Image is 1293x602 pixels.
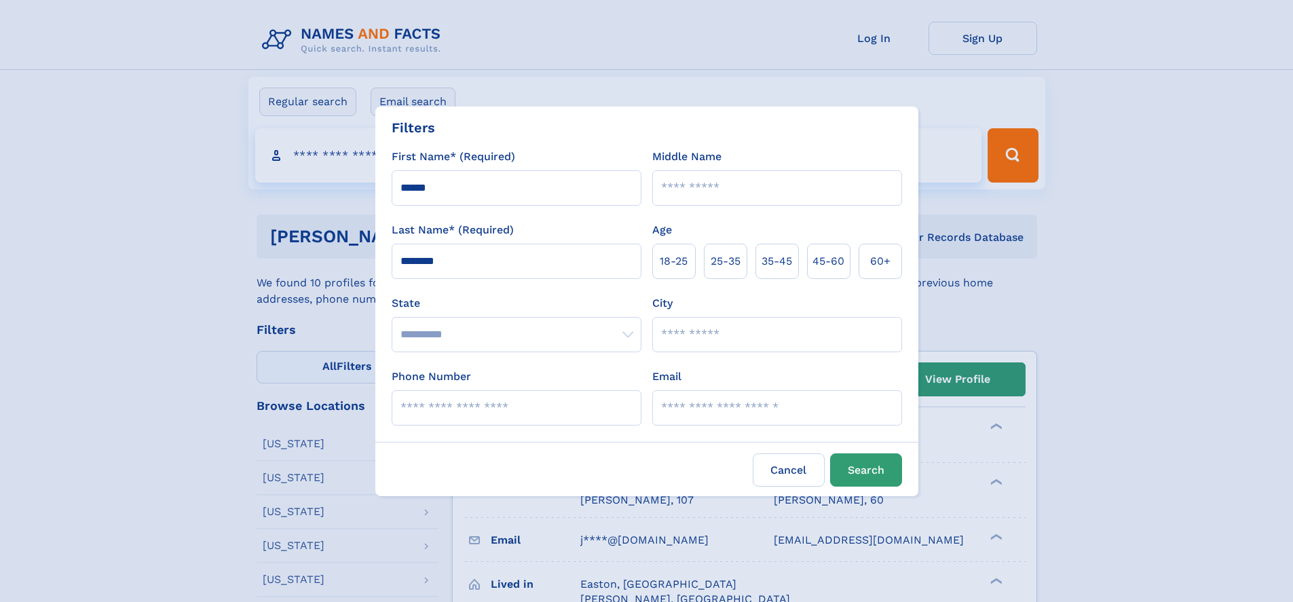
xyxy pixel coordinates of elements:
[830,453,902,487] button: Search
[812,253,844,269] span: 45‑60
[392,222,514,238] label: Last Name* (Required)
[753,453,825,487] label: Cancel
[392,117,435,138] div: Filters
[652,295,673,312] label: City
[392,149,515,165] label: First Name* (Required)
[762,253,792,269] span: 35‑45
[392,295,641,312] label: State
[392,369,471,385] label: Phone Number
[711,253,741,269] span: 25‑35
[660,253,688,269] span: 18‑25
[652,222,672,238] label: Age
[652,369,681,385] label: Email
[652,149,722,165] label: Middle Name
[870,253,891,269] span: 60+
